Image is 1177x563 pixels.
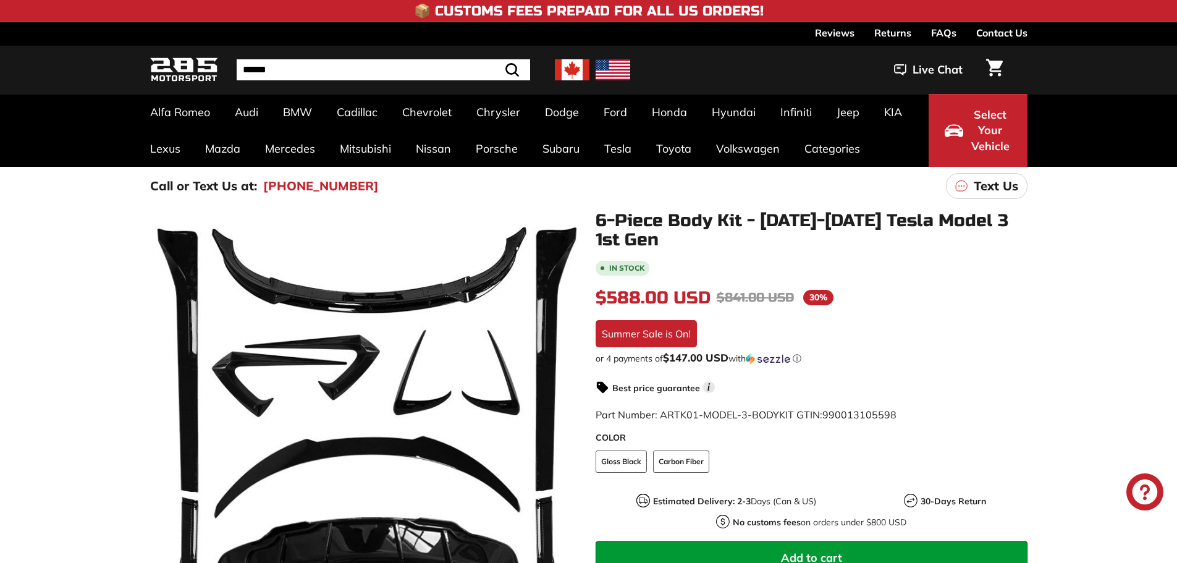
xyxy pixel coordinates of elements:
a: [PHONE_NUMBER] [263,177,379,195]
input: Search [237,59,530,80]
span: i [703,381,715,393]
button: Live Chat [878,54,979,85]
span: Live Chat [913,62,963,78]
a: Contact Us [976,22,1027,43]
span: $147.00 USD [663,351,728,364]
a: Alfa Romeo [138,94,222,130]
a: Cadillac [324,94,390,130]
p: on orders under $800 USD [733,516,906,529]
p: Call or Text Us at: [150,177,257,195]
a: Chrysler [464,94,533,130]
a: Nissan [403,130,463,167]
span: Part Number: ARTK01-MODEL-3-BODYKIT GTIN: [596,408,896,421]
a: Hyundai [699,94,768,130]
a: KIA [872,94,914,130]
a: Toyota [644,130,704,167]
p: Text Us [974,177,1018,195]
b: In stock [609,265,644,272]
a: Jeep [824,94,872,130]
strong: No customs fees [733,517,801,528]
a: Subaru [530,130,592,167]
img: Sezzle [746,353,790,365]
strong: 30-Days Return [921,496,986,507]
a: Audi [222,94,271,130]
a: Porsche [463,130,530,167]
a: Volkswagen [704,130,792,167]
p: Days (Can & US) [653,495,816,508]
a: Categories [792,130,872,167]
strong: Best price guarantee [612,383,700,394]
a: Honda [639,94,699,130]
a: Text Us [946,173,1027,199]
a: Tesla [592,130,644,167]
span: Select Your Vehicle [969,107,1011,155]
a: Mitsubishi [327,130,403,167]
a: Mazda [193,130,253,167]
a: BMW [271,94,324,130]
a: Dodge [533,94,591,130]
label: COLOR [596,431,1027,444]
a: FAQs [931,22,956,43]
span: 30% [803,290,833,305]
h4: 📦 Customs Fees Prepaid for All US Orders! [414,4,764,19]
a: Chevrolet [390,94,464,130]
div: or 4 payments of with [596,352,1027,365]
div: Summer Sale is On! [596,320,697,347]
h1: 6-Piece Body Kit - [DATE]-[DATE] Tesla Model 3 1st Gen [596,211,1027,250]
span: 990013105598 [822,408,896,421]
a: Returns [874,22,911,43]
a: Lexus [138,130,193,167]
a: Reviews [815,22,854,43]
div: or 4 payments of$147.00 USDwithSezzle Click to learn more about Sezzle [596,352,1027,365]
button: Select Your Vehicle [929,94,1027,167]
a: Cart [979,49,1010,91]
span: $841.00 USD [717,290,794,305]
strong: Estimated Delivery: 2-3 [653,496,751,507]
img: Logo_285_Motorsport_areodynamics_components [150,56,218,85]
a: Infiniti [768,94,824,130]
a: Ford [591,94,639,130]
a: Mercedes [253,130,327,167]
span: $588.00 USD [596,287,711,308]
inbox-online-store-chat: Shopify online store chat [1123,473,1167,514]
